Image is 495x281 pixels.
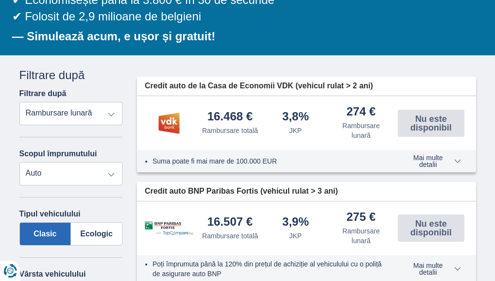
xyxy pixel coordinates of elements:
font: Nu este disponibil [410,114,452,132]
font: Clasic [34,230,56,238]
font: Filtrare după [19,89,67,98]
font: JKP [290,232,302,240]
font: Ecologic [80,230,113,238]
button: Nu este disponibil [398,110,464,137]
img: product.pl.alt BNP Paribas Fortis [145,221,193,235]
font: Scopul împrumutului [19,149,97,158]
font: 16.468 € [207,110,253,123]
font: ✔ Folosit de 2,9 milioane de belgieni [12,10,202,23]
font: Tipul vehiculului [19,210,81,218]
font: 274 € [346,105,376,118]
font: Filtrare după [19,68,85,82]
font: JKP [290,127,302,134]
font: Credit auto BNP Paribas Fortis (vehicul rulat > 3 ani) [145,187,338,195]
font: Nu este disponibil [410,219,452,237]
button: Mai multe detalii [397,154,468,168]
font: Rambursare lunară [342,227,380,245]
font: Suma poate fi mai mare de 100.000 EUR [153,157,277,165]
font: Credit auto de la Casa de Economii VDK (vehicul rulat > 2 ani) [145,82,373,90]
font: Rambursare totală [202,232,258,240]
font: Mai multe detalii [413,154,443,168]
img: product.pl.alt Banca VDK [145,111,193,135]
font: 3,8% [282,110,309,123]
font: 3,9% [282,215,309,228]
button: Mai multe detalii [397,262,468,276]
font: Vârsta vehiculului [19,270,86,278]
font: 275 € [346,210,376,223]
font: Rambursare totală [202,127,258,134]
font: Rambursare lunară [342,122,380,139]
font: 16.507 € [207,215,253,228]
font: Poți împrumuta până la 120% din prețul de achiziție al vehiculului cu o poliță de asigurare auto BNP [153,260,382,278]
button: Nu este disponibil [398,215,464,242]
font: — Simulează acum, e ușor și gratuit! [12,30,216,43]
font: Mai multe detalii [413,262,443,276]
